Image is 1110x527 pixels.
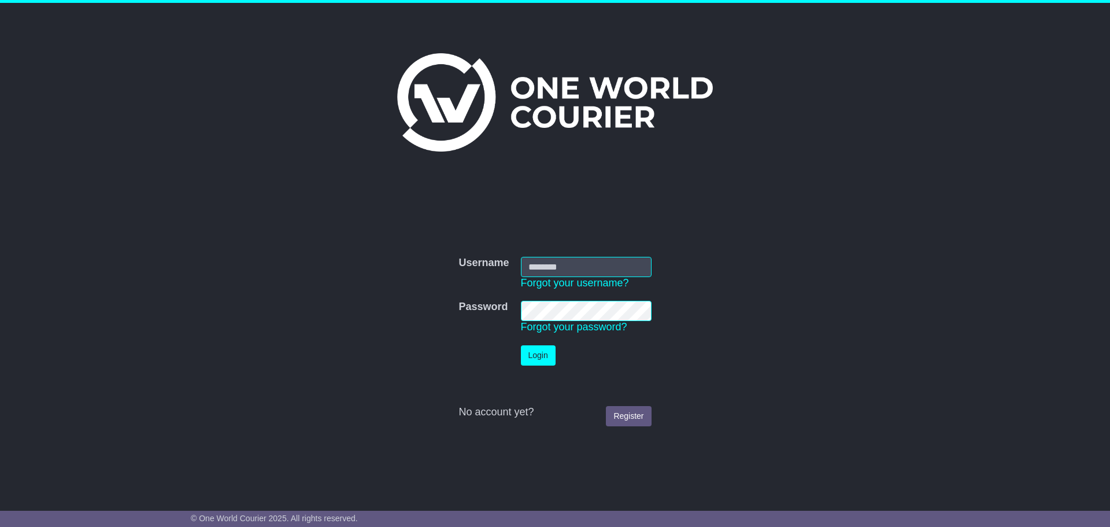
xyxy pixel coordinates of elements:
img: One World [397,53,713,152]
span: © One World Courier 2025. All rights reserved. [191,514,358,523]
button: Login [521,345,556,366]
a: Forgot your password? [521,321,627,333]
a: Forgot your username? [521,277,629,289]
label: Password [458,301,508,314]
a: Register [606,406,651,426]
div: No account yet? [458,406,651,419]
label: Username [458,257,509,270]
